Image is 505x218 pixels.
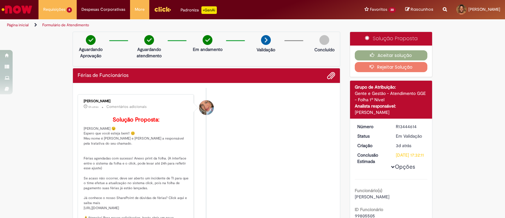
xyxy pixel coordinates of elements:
span: Rascunhos [411,6,433,12]
button: Rejeitar Solução [355,62,428,72]
div: Em Validação [396,133,425,139]
dt: Status [353,133,391,139]
small: Comentários adicionais [106,104,147,109]
div: [PERSON_NAME] [84,99,189,103]
img: arrow-next.png [261,35,271,45]
dt: Número [353,123,391,130]
div: [PERSON_NAME] [355,109,428,115]
div: Solução Proposta [350,32,432,46]
img: img-circle-grey.png [319,35,329,45]
ul: Trilhas de página [5,19,332,31]
img: check-circle-green.png [86,35,96,45]
div: Grupo de Atribuição: [355,84,428,90]
a: Rascunhos [405,7,433,13]
p: Aguardando atendimento [134,46,164,59]
span: [PERSON_NAME] [355,194,389,200]
span: Favoritos [370,6,387,13]
div: Gente e Gestão - Atendimento GGE - Folha 1º Nível [355,90,428,103]
b: Funcionário(s) [355,188,382,193]
div: R13444614 [396,123,425,130]
a: Formulário de Atendimento [42,22,89,28]
dt: Criação [353,142,391,149]
p: Validação [257,47,275,53]
dt: Conclusão Estimada [353,152,391,165]
img: check-circle-green.png [144,35,154,45]
span: 3d atrás [396,143,411,148]
time: 25/08/2025 14:32:07 [396,143,411,148]
img: check-circle-green.png [203,35,212,45]
span: [PERSON_NAME] [468,7,500,12]
img: click_logo_yellow_360x200.png [154,4,171,14]
time: 28/08/2025 08:52:53 [88,105,98,109]
div: Padroniza [181,6,217,14]
b: Solução Proposta: [113,116,159,123]
div: Jacqueline Andrade Galani [199,100,214,115]
button: Aceitar solução [355,50,428,60]
b: ID Funcionário [355,207,383,212]
p: Em andamento [193,46,223,53]
img: ServiceNow [1,3,33,16]
button: Adicionar anexos [327,72,335,80]
span: More [135,6,145,13]
h2: Férias de Funcionários Histórico de tíquete [78,73,128,78]
span: Requisições [43,6,65,13]
p: +GenAi [201,6,217,14]
span: 4 [67,7,72,13]
span: Despesas Corporativas [81,6,125,13]
div: 25/08/2025 14:32:07 [396,142,425,149]
div: [DATE] 17:32:11 [396,152,425,158]
span: 30 [389,7,396,13]
a: Página inicial [7,22,29,28]
p: Concluído [314,47,335,53]
span: 5h atrás [88,105,98,109]
div: Analista responsável: [355,103,428,109]
p: Aguardando Aprovação [75,46,106,59]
